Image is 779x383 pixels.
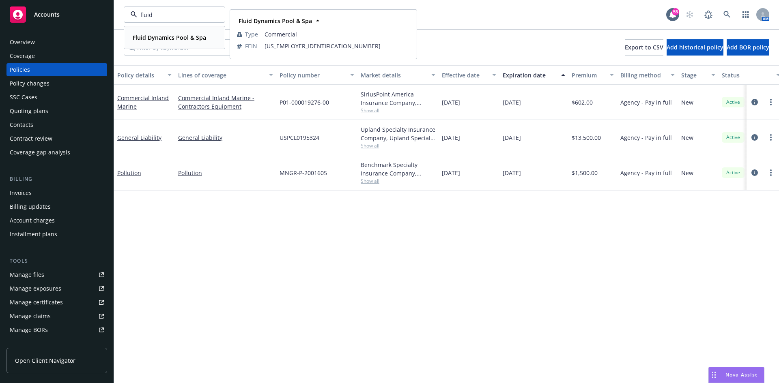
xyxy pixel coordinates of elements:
div: Summary of insurance [10,337,71,350]
span: Type [245,30,258,39]
div: Overview [10,36,35,49]
a: more [766,168,776,178]
button: Premium [568,65,617,85]
button: Policy number [276,65,357,85]
a: Coverage gap analysis [6,146,107,159]
div: Contacts [10,118,33,131]
span: Agency - Pay in full [620,98,672,107]
span: FEIN [245,42,257,50]
div: SSC Cases [10,91,37,104]
div: Account charges [10,214,55,227]
div: Status [722,71,771,79]
div: Benchmark Specialty Insurance Company, Benchmark Insurance Group, Amwins [361,160,435,178]
span: Add historical policy [667,43,723,51]
a: Switch app [738,6,754,23]
div: 55 [672,8,679,15]
a: SSC Cases [6,91,107,104]
span: Export to CSV [625,43,663,51]
div: Billing updates [10,200,51,213]
span: New [681,98,693,107]
div: Policy changes [10,77,49,90]
a: circleInformation [750,97,760,107]
span: New [681,133,693,142]
span: Nova Assist [725,371,757,378]
button: Add historical policy [667,39,723,56]
span: Agency - Pay in full [620,169,672,177]
a: Search [719,6,735,23]
span: $1,500.00 [572,169,598,177]
div: Coverage gap analysis [10,146,70,159]
button: Export to CSV [625,39,663,56]
div: Premium [572,71,605,79]
button: Expiration date [499,65,568,85]
span: Open Client Navigator [15,356,75,365]
a: Manage files [6,268,107,281]
a: Contacts [6,118,107,131]
strong: Fluid Dynamics Pool & Spa [239,17,312,25]
div: Expiration date [503,71,556,79]
span: Active [725,98,741,106]
button: Nova Assist [708,367,764,383]
div: Stage [681,71,706,79]
a: Pollution [178,169,273,177]
span: MNGR-P-2001605 [280,169,327,177]
div: Billing [6,175,107,183]
strong: Fluid Dynamics Pool & Spa [133,34,206,41]
button: Effective date [439,65,499,85]
div: Manage files [10,268,44,281]
div: Installment plans [10,228,57,241]
a: Quoting plans [6,105,107,118]
a: Coverage [6,49,107,62]
div: SiriusPoint America Insurance Company, SiriusPoint, Distinguished Programs Group, LLC [361,90,435,107]
div: Tools [6,257,107,265]
div: Manage exposures [10,282,61,295]
a: Policies [6,63,107,76]
a: Manage certificates [6,296,107,309]
div: Manage certificates [10,296,63,309]
span: Active [725,134,741,141]
a: Overview [6,36,107,49]
div: Invoices [10,186,32,199]
span: P01-000019276-00 [280,98,329,107]
div: Manage BORs [10,323,48,336]
span: $13,500.00 [572,133,601,142]
span: [DATE] [503,98,521,107]
a: Start snowing [682,6,698,23]
div: Policies [10,63,30,76]
a: Contract review [6,132,107,145]
a: Account charges [6,214,107,227]
div: Contract review [10,132,52,145]
span: Agency - Pay in full [620,133,672,142]
button: Billing method [617,65,678,85]
a: Pollution [117,169,141,177]
span: New [681,169,693,177]
a: Policy changes [6,77,107,90]
span: Add BOR policy [727,43,769,51]
div: Quoting plans [10,105,48,118]
span: Show all [361,107,435,114]
a: Installment plans [6,228,107,241]
button: Policy details [114,65,175,85]
span: Show all [361,178,435,184]
a: Report a Bug [700,6,717,23]
a: Invoices [6,186,107,199]
input: Filter by keyword [137,11,209,19]
a: more [766,97,776,107]
a: Summary of insurance [6,337,107,350]
span: USPCL0195324 [280,133,319,142]
div: Effective date [442,71,487,79]
span: Accounts [34,11,60,18]
a: Commercial Inland Marine - Contractors Equipment [178,94,273,111]
a: Billing updates [6,200,107,213]
button: Lines of coverage [175,65,276,85]
span: [DATE] [503,133,521,142]
span: [DATE] [442,133,460,142]
span: [DATE] [442,169,460,177]
span: [US_EMPLOYER_IDENTIFICATION_NUMBER] [265,42,410,50]
div: Policy number [280,71,345,79]
a: Manage claims [6,310,107,323]
span: $602.00 [572,98,593,107]
span: [DATE] [442,98,460,107]
a: Manage BORs [6,323,107,336]
a: Accounts [6,3,107,26]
